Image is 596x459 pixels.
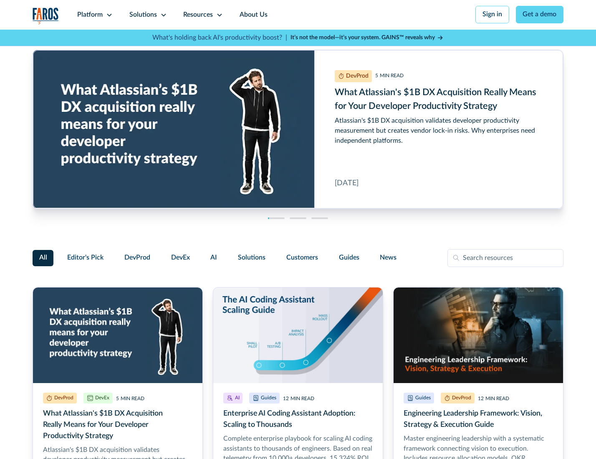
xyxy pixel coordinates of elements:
[238,253,265,263] span: Solutions
[39,253,47,263] span: All
[77,10,103,20] div: Platform
[213,288,383,383] img: Illustration of hockey stick-like scaling from pilot to mass rollout
[152,33,287,43] p: What's holding back AI's productivity boost? |
[33,8,59,25] a: home
[171,253,190,263] span: DevEx
[290,33,444,42] a: It’s not the model—it’s your system. GAINS™ reveals why
[33,288,202,383] img: Developer scratching his head on a blue background
[210,253,217,263] span: AI
[516,6,564,23] a: Get a demo
[339,253,359,263] span: Guides
[33,249,564,267] form: Filter Form
[67,253,104,263] span: Editor's Pick
[33,50,563,209] a: What Atlassian's $1B DX Acquisition Really Means for Your Developer Productivity Strategy
[290,35,435,40] strong: It’s not the model—it’s your system. GAINS™ reveals why
[286,253,318,263] span: Customers
[447,249,563,267] input: Search resources
[129,10,157,20] div: Solutions
[183,10,213,20] div: Resources
[33,50,563,209] div: cms-link
[475,6,509,23] a: Sign in
[380,253,396,263] span: News
[33,8,59,25] img: Logo of the analytics and reporting company Faros.
[394,288,563,383] img: Realistic image of an engineering leader at work
[124,253,150,263] span: DevProd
